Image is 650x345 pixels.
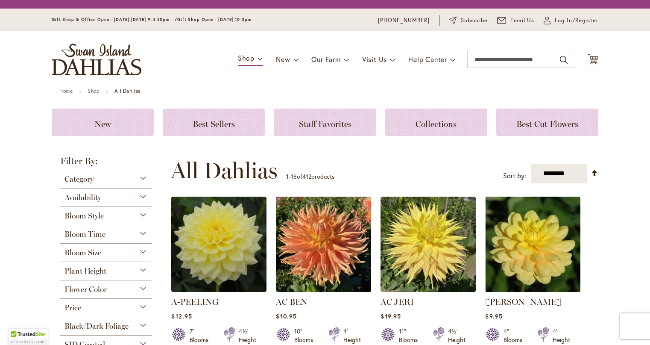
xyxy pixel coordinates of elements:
button: Search [560,53,568,67]
span: $9.95 [485,312,502,320]
span: $10.95 [276,312,296,320]
div: 4½' Height [239,327,256,344]
a: [PERSON_NAME] [485,297,561,307]
span: Best Cut Flowers [516,119,578,129]
span: Availability [64,193,101,202]
span: Gift Shop & Office Open - [DATE]-[DATE] 9-4:30pm / [52,17,177,22]
span: New [276,55,290,64]
a: store logo [52,44,141,75]
label: Sort by: [503,168,526,184]
div: 10" Blooms [294,327,318,344]
a: Subscribe [449,16,488,25]
span: Log In/Register [555,16,598,25]
p: - of products [286,170,334,183]
a: [PHONE_NUMBER] [378,16,430,25]
span: Category [64,174,94,184]
img: AC Jeri [381,197,476,292]
strong: All Dahlias [114,88,141,94]
strong: Filter By: [52,156,160,170]
a: AC BEN [276,297,307,307]
a: Shop [88,88,100,94]
span: All Dahlias [171,158,278,183]
span: Shop [238,53,255,62]
a: A-PEELING [171,297,219,307]
span: $12.95 [171,312,192,320]
span: Subscribe [461,16,488,25]
div: TrustedSite Certified [9,329,48,345]
img: AC BEN [276,197,371,292]
span: Gift Shop Open - [DATE] 10-3pm [177,17,252,22]
a: Collections [385,109,487,136]
span: Best Sellers [193,119,235,129]
div: 4½' Height [448,327,466,344]
a: Email Us [497,16,535,25]
span: Help Center [408,55,447,64]
a: Log In/Register [544,16,598,25]
span: New [94,119,111,129]
span: Price [64,303,81,313]
span: 412 [302,172,311,180]
div: 4' Height [343,327,361,344]
a: Home [59,88,73,94]
div: 4" Blooms [504,327,527,344]
div: 4' Height [553,327,570,344]
span: Plant Height [64,266,106,276]
span: Our Farm [311,55,340,64]
a: Staff Favorites [274,109,376,136]
span: Collections [416,119,457,129]
a: New [52,109,154,136]
span: Bloom Style [64,211,104,221]
a: AC Jeri [381,286,476,294]
img: A-Peeling [171,197,266,292]
a: Best Cut Flowers [496,109,598,136]
a: Best Sellers [163,109,265,136]
a: AHOY MATEY [485,286,580,294]
span: Bloom Time [64,230,105,239]
span: Email Us [510,16,535,25]
span: Flower Color [64,285,107,294]
span: $19.95 [381,312,401,320]
span: 1 [286,172,289,180]
span: Visit Us [362,55,387,64]
a: AC JERI [381,297,414,307]
div: 7" Blooms [190,327,214,344]
span: Black/Dark Foliage [64,321,129,331]
span: 16 [291,172,297,180]
span: Bloom Size [64,248,101,257]
span: Staff Favorites [299,119,351,129]
a: AC BEN [276,286,371,294]
div: 11" Blooms [399,327,423,344]
a: A-Peeling [171,286,266,294]
img: AHOY MATEY [485,197,580,292]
